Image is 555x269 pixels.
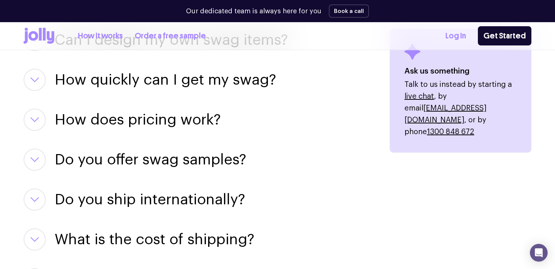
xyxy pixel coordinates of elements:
[329,4,369,18] button: Book a call
[55,228,254,251] button: What is the cost of shipping?
[135,30,206,42] a: Order a free sample
[55,69,276,91] button: How quickly can I get my swag?
[427,128,474,136] a: 1300 848 672
[445,30,466,42] a: Log In
[55,109,221,131] button: How does pricing work?
[404,79,517,138] p: Talk to us instead by starting a , by email , or by phone
[404,105,486,124] a: [EMAIL_ADDRESS][DOMAIN_NAME]
[404,65,517,77] h4: Ask us something
[186,6,321,16] p: Our dedicated team is always here for you
[404,91,434,102] button: live chat
[55,188,245,211] button: Do you ship internationally?
[78,30,123,42] a: How it works
[55,149,246,171] button: Do you offer swag samples?
[478,26,531,45] a: Get Started
[530,244,548,262] div: Open Intercom Messenger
